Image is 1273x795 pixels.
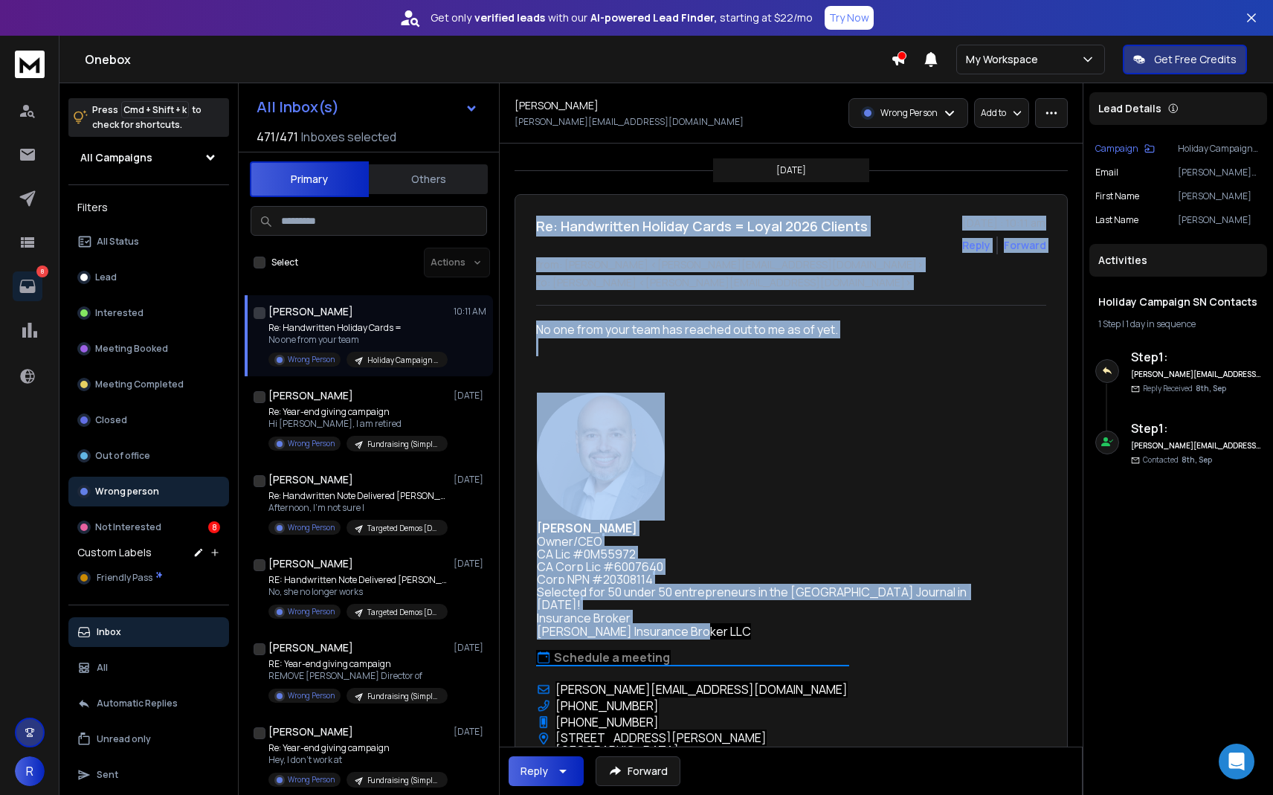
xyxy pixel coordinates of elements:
h1: All Campaigns [80,150,152,165]
p: Try Now [829,10,869,25]
p: [PERSON_NAME][EMAIL_ADDRESS][DOMAIN_NAME] [515,116,744,128]
p: Hi [PERSON_NAME], I am retired [268,418,447,430]
span: 1 Step [1098,318,1121,330]
span: [PERSON_NAME] [537,520,637,536]
p: Wrong Person [288,522,335,533]
p: Wrong Person [288,354,335,365]
p: [DATE] [454,474,487,486]
button: Out of office [68,441,229,471]
p: 8 [36,265,48,277]
h3: Inboxes selected [301,128,396,146]
p: Wrong Person [288,606,335,617]
span: Owner/CEO CA Lic #0M55972 CA Corp Lic # Corp NPN # Selected for 50 under 50 entrepreneurs in the ... [537,533,969,613]
label: Select [271,257,298,268]
p: Wrong Person [288,690,335,701]
div: Activities [1089,244,1267,277]
button: Meeting Completed [68,370,229,399]
span: [STREET_ADDRESS][PERSON_NAME] [555,730,767,746]
button: R [15,756,45,786]
p: Fundraising (Simply Noted) #2 [367,775,439,786]
h1: [PERSON_NAME] [268,472,353,487]
p: Holiday Campaign SN Contacts [1178,143,1261,155]
button: Interested [68,298,229,328]
button: Primary [250,161,369,197]
span: 8th, Sep [1196,383,1226,393]
h1: Holiday Campaign SN Contacts [1098,294,1258,309]
button: Wrong person [68,477,229,506]
div: | [1098,318,1258,330]
p: [DATE] [454,642,487,654]
p: No, she no longer works [268,586,447,598]
p: All Status [97,236,139,248]
h6: Step 1 : [1131,348,1261,366]
h1: Onebox [85,51,891,68]
h1: [PERSON_NAME] [268,724,353,739]
p: [DATE] [454,558,487,570]
h3: Custom Labels [77,545,152,560]
p: Re: Handwritten Note Delivered [PERSON_NAME] [268,490,447,502]
p: Wrong person [95,486,159,498]
button: Get Free Credits [1123,45,1247,74]
button: Meeting Booked [68,334,229,364]
div: Reply [521,764,548,779]
div: Forward [1004,238,1046,253]
span: 1 day in sequence [1126,318,1196,330]
img: logo [15,51,45,78]
a: [PHONE_NUMBER] [555,714,659,730]
a: [PHONE_NUMBER] [555,698,659,714]
span: 20308114 [603,571,653,588]
button: All Inbox(s) [245,92,490,122]
h1: Re: Handwritten Holiday Cards = Loyal 2026 Clients [536,216,868,236]
strong: AI-powered Lead Finder, [590,10,717,25]
p: Closed [95,414,127,426]
p: Re: Year-end giving campaign [268,406,447,418]
p: Automatic Replies [97,698,178,709]
p: Campaign [1095,143,1138,155]
font: [PERSON_NAME][EMAIL_ADDRESS][DOMAIN_NAME] [555,681,848,698]
p: [DATE] [454,390,487,402]
p: Lead [95,271,117,283]
button: Automatic Replies [68,689,229,718]
span: [PERSON_NAME] Insurance Broker LLC [537,623,751,640]
p: 10:11 AM [454,306,487,318]
p: Get Free Credits [1154,52,1237,67]
button: All Campaigns [68,143,229,173]
p: Unread only [97,733,151,745]
p: Afternoon, I'm not sure I [268,502,447,514]
p: [DATE] [454,726,487,738]
img: Profile Picture [537,393,665,521]
div: Open Intercom Messenger [1219,744,1254,779]
p: Targeted Demos [DATE] (Launch [DATE]) [367,523,439,534]
span: 8th, Sep [1182,454,1212,465]
button: All Status [68,227,229,257]
button: Try Now [825,6,874,30]
p: [PERSON_NAME] [1178,190,1261,202]
p: Fundraising (Simply Noted) #2 [367,691,439,702]
p: All [97,662,108,674]
p: My Workspace [966,52,1044,67]
div: 8 [208,521,220,533]
h6: [PERSON_NAME][EMAIL_ADDRESS][DOMAIN_NAME] [1131,440,1261,451]
p: to: [PERSON_NAME] <[PERSON_NAME][EMAIL_ADDRESS][DOMAIN_NAME]> [536,275,1046,290]
span: [GEOGRAPHIC_DATA] [555,742,679,759]
h1: [PERSON_NAME] [268,388,353,403]
span: Cmd + Shift + k [121,101,189,118]
p: Sent [97,769,118,781]
p: First Name [1095,190,1139,202]
button: Others [369,163,488,196]
p: Interested [95,307,144,319]
p: Reply Received [1143,383,1226,394]
p: Wrong Person [288,774,335,785]
p: [DATE] [776,164,806,176]
button: Reply [962,238,990,253]
span: 471 / 471 [257,128,298,146]
h3: Filters [68,197,229,218]
p: Not Interested [95,521,161,533]
button: Forward [596,756,680,786]
button: Sent [68,760,229,790]
p: Press to check for shortcuts. [92,103,202,132]
span: Schedule a meeting [554,649,670,666]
